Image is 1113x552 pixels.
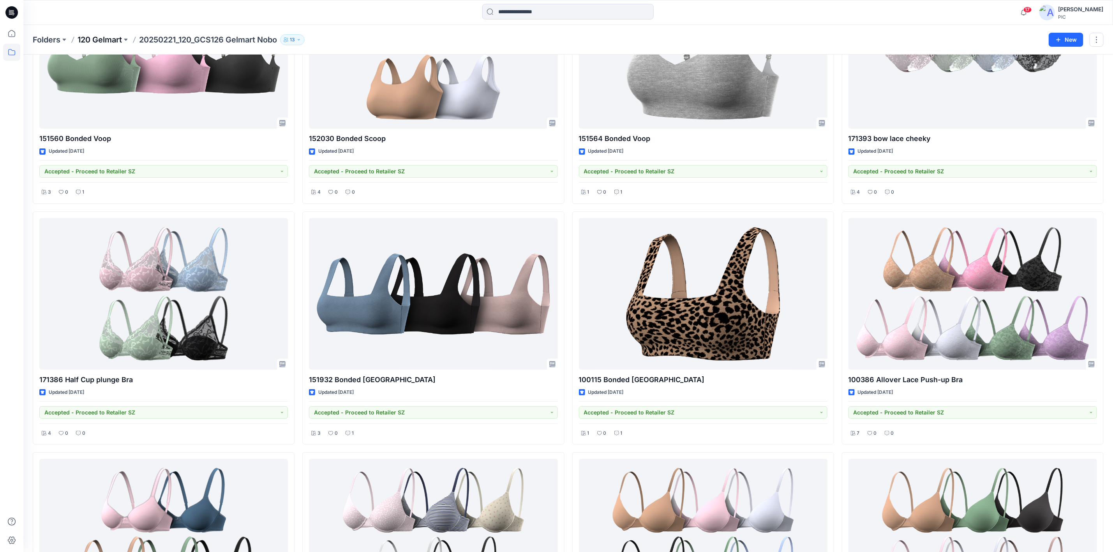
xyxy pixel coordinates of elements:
p: 0 [352,188,355,196]
p: 0 [891,429,894,437]
p: 1 [587,429,589,437]
p: 20250221_120_GCS126 Gelmart Nobo [139,34,277,45]
p: 171393 bow lace cheeky [848,133,1097,144]
p: 0 [603,429,607,437]
p: Updated [DATE] [49,388,84,397]
p: 1 [352,429,354,437]
p: Updated [DATE] [318,388,354,397]
button: New [1049,33,1083,47]
p: 151564 Bonded Voop [579,133,827,144]
p: 7 [857,429,860,437]
p: 1 [587,188,589,196]
p: 0 [874,188,877,196]
a: 171386 Half Cup plunge Bra [39,218,288,370]
p: Updated [DATE] [588,388,624,397]
p: Updated [DATE] [49,147,84,155]
p: 0 [874,429,877,437]
img: avatar [1039,5,1055,20]
p: 171386 Half Cup plunge Bra [39,374,288,385]
a: 100115 Bonded Cradle Square Neck [579,218,827,370]
p: 151932 Bonded [GEOGRAPHIC_DATA] [309,374,557,385]
a: Folders [33,34,60,45]
p: 13 [290,35,295,44]
p: 1 [621,429,623,437]
p: 0 [335,188,338,196]
span: 17 [1023,7,1032,13]
p: Updated [DATE] [588,147,624,155]
div: PIC [1058,14,1103,20]
p: Updated [DATE] [858,388,893,397]
p: 0 [65,188,68,196]
p: Updated [DATE] [318,147,354,155]
p: 100115 Bonded [GEOGRAPHIC_DATA] [579,374,827,385]
p: 3 [48,188,51,196]
button: 13 [280,34,305,45]
p: 100386 Allover Lace Push-up Bra [848,374,1097,385]
p: Updated [DATE] [858,147,893,155]
div: [PERSON_NAME] [1058,5,1103,14]
p: 0 [891,188,894,196]
p: 0 [603,188,607,196]
p: 152030 Bonded Scoop [309,133,557,144]
p: 4 [857,188,860,196]
p: 1 [82,188,84,196]
p: 0 [335,429,338,437]
p: 4 [48,429,51,437]
a: 151932 Bonded Cradle Square Neck [309,218,557,370]
a: 120 Gelmart [78,34,122,45]
p: 1 [621,188,623,196]
p: 0 [65,429,68,437]
a: 100386 Allover Lace Push-up Bra [848,218,1097,370]
p: 4 [317,188,321,196]
p: 151560 Bonded Voop [39,133,288,144]
p: 0 [82,429,85,437]
p: 3 [317,429,321,437]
